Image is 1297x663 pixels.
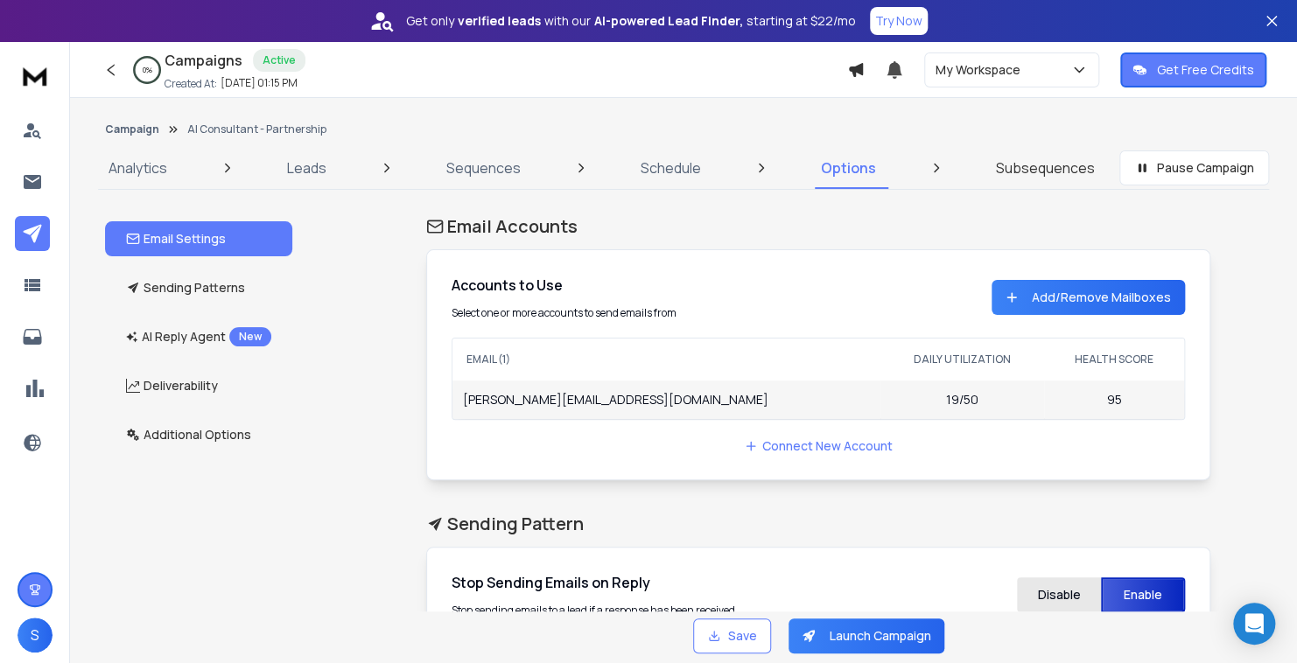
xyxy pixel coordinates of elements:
div: Active [253,49,305,72]
button: Get Free Credits [1120,52,1266,87]
a: Options [810,147,887,189]
button: S [18,618,53,653]
p: Leads [287,157,326,178]
p: Get Free Credits [1157,61,1254,79]
p: Subsequences [996,157,1095,178]
p: [DATE] 01:15 PM [221,76,298,90]
p: Created At: [165,77,217,91]
p: Try Now [875,12,922,30]
p: Sequences [446,157,521,178]
a: Analytics [98,147,178,189]
button: Try Now [870,7,928,35]
a: Sequences [436,147,531,189]
p: Schedule [641,157,701,178]
h1: Email Accounts [426,214,1210,239]
p: My Workspace [936,61,1027,79]
p: Email Settings [126,230,226,248]
button: Campaign [105,122,159,136]
button: Pause Campaign [1119,150,1269,185]
h1: Campaigns [165,50,242,71]
p: 0 % [143,65,152,75]
div: Open Intercom Messenger [1233,603,1275,645]
img: logo [18,59,53,92]
button: Email Settings [105,221,292,256]
strong: AI-powered Lead Finder, [594,12,743,30]
strong: verified leads [458,12,541,30]
p: Options [821,157,876,178]
a: Subsequences [985,147,1105,189]
p: Get only with our starting at $22/mo [406,12,856,30]
p: AI Consultant - Partnership [187,122,326,136]
a: Schedule [630,147,712,189]
a: Leads [277,147,337,189]
p: Analytics [109,157,167,178]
